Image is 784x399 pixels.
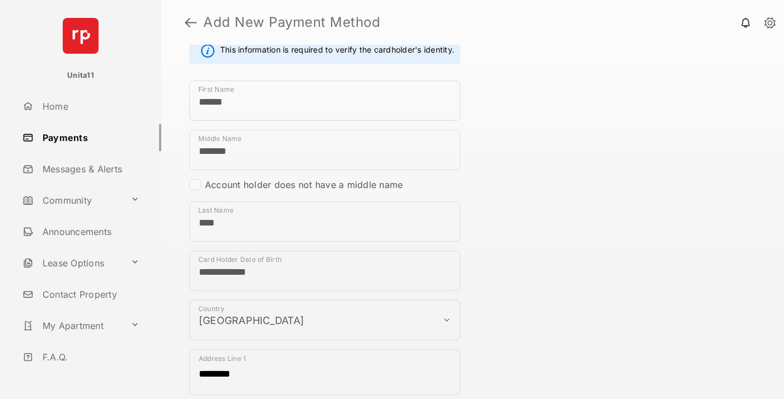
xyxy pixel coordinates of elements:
[18,187,126,214] a: Community
[203,16,380,29] strong: Add New Payment Method
[18,312,126,339] a: My Apartment
[18,250,126,276] a: Lease Options
[18,344,161,370] a: F.A.Q.
[18,124,161,151] a: Payments
[18,218,161,245] a: Announcements
[220,44,454,58] span: This information is required to verify the cardholder's identity.
[205,179,403,190] label: Account holder does not have a middle name
[18,156,161,182] a: Messages & Alerts
[67,70,94,81] p: Unita11
[63,18,99,54] img: svg+xml;base64,PHN2ZyB4bWxucz0iaHR0cDovL3d3dy53My5vcmcvMjAwMC9zdmciIHdpZHRoPSI2NCIgaGVpZ2h0PSI2NC...
[18,93,161,120] a: Home
[189,349,460,395] div: payment_method_screening[postal_addresses][addressLine1]
[18,281,161,308] a: Contact Property
[189,300,460,340] div: payment_method_screening[postal_addresses][country]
